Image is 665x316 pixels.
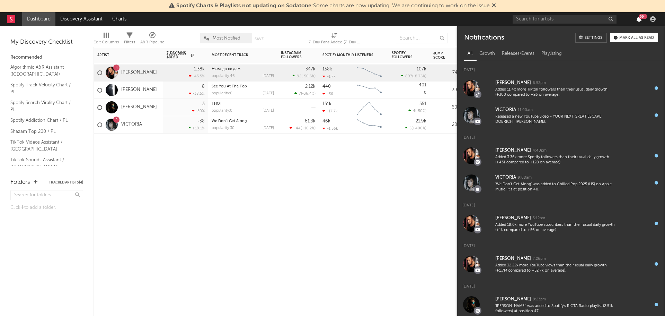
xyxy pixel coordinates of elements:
span: 4 [413,109,415,113]
span: 897 [405,75,412,78]
div: 151k [322,102,331,106]
a: [PERSON_NAME] [121,87,157,93]
div: +19.1 % [188,126,205,130]
div: 7:26pm [533,256,546,262]
span: -50.5 % [302,75,314,78]
a: TikTok Sounds Assistant / [GEOGRAPHIC_DATA] [10,156,76,170]
button: Save [255,37,264,41]
div: 8 [202,84,205,89]
div: Spotify Monthly Listeners [322,53,374,57]
div: Recommended [10,53,83,62]
svg: Chart title [354,82,385,99]
div: 46k [322,119,330,123]
div: [PERSON_NAME] [495,255,531,263]
span: : Some charts are now updating. We are continuing to work on the issue [176,3,490,9]
div: 5:12pm [533,216,545,221]
div: THOT [212,102,274,106]
div: Artist [97,53,149,57]
span: -36.4 % [302,92,314,96]
div: Most Recent Track [212,53,264,57]
a: [PERSON_NAME]5:12pmAdded 18.0x more YouTube subscribers than their usual daily growth (+1k compar... [457,210,665,237]
a: [PERSON_NAME] [121,70,157,76]
div: 3 [202,102,205,106]
a: We Don't Get Along [212,119,247,123]
div: Notifications [464,33,504,43]
div: '[PERSON_NAME]' was added to Spotify's RICTA Radio playlist (2.51k followers) at position 47. [495,304,617,314]
span: Dismiss [492,3,496,9]
a: VICTORIA11:00amReleased a new YouTube video - YOUR NEXT GREAT ESCAPE: DOBRICH | [PERSON_NAME]. [457,102,665,129]
span: Most Notified [213,36,240,41]
div: ( ) [408,109,426,113]
div: Filters [124,29,135,50]
svg: Chart title [354,64,385,82]
span: -44 [294,127,301,130]
a: [PERSON_NAME]4:40pmAdded 3.36x more Spotify followers than their usual daily growth (+431 compare... [457,142,665,169]
div: 74.2 [433,69,461,77]
a: Няма да се дам [212,67,240,71]
a: TikTok Videos Assistant / [GEOGRAPHIC_DATA] [10,138,76,153]
div: [PERSON_NAME] [495,214,531,222]
input: Search... [396,33,448,43]
input: Search for folders... [10,190,83,200]
span: 7-Day Fans Added [167,51,189,59]
div: [DATE] [263,109,274,113]
div: [DATE] [457,196,665,210]
div: ( ) [405,126,426,130]
div: 28.6 [433,121,461,129]
span: 92 [297,75,301,78]
span: 5 [409,127,411,130]
button: 99+ [637,16,641,22]
div: 8:23pm [533,297,546,302]
svg: Chart title [354,116,385,134]
a: THOT [212,102,222,106]
div: ( ) [292,74,316,78]
a: Discovery Assistant [55,12,107,26]
div: ( ) [401,74,426,78]
div: Instagram Followers [281,51,305,59]
div: -1.56k [322,126,338,131]
a: Algorithmic A&R Assistant ([GEOGRAPHIC_DATA]) [10,63,76,78]
div: 61.3k [305,119,316,123]
div: ( ) [294,91,316,96]
a: See You At The Top [212,85,247,88]
div: popularity: 0 [212,92,232,95]
div: Няма да се дам [212,67,274,71]
div: [DATE] [263,92,274,95]
div: -38 [197,119,205,123]
div: 4:40pm [533,148,547,153]
div: -45.5 % [189,74,205,78]
div: My Discovery Checklist [10,38,83,46]
div: 2.12k [305,84,316,89]
div: 107k [417,67,426,71]
div: 0 [392,82,426,99]
div: VICTORIA [495,173,516,182]
div: [PERSON_NAME] [495,79,531,87]
div: -50 % [192,109,205,113]
div: Added 11.4x more Tiktok followers than their usual daily growth (+300 compared to +26 on average). [495,87,617,98]
div: Edit Columns [94,38,119,46]
div: popularity: 46 [212,74,235,78]
div: Playlisting [538,48,565,60]
div: A&R Pipeline [140,29,165,50]
div: [DATE] [457,277,665,291]
div: -1.7k [322,74,336,79]
div: Added 32.22x more YouTube views than their usual daily growth (+1.7M compared to +52.7k on average). [495,263,617,274]
div: popularity: 30 [212,126,234,130]
div: Jump Score [433,51,451,60]
a: VICTORIA [121,122,142,128]
div: [PERSON_NAME] [495,295,531,304]
div: 551 [419,102,426,106]
div: [DATE] [263,74,274,78]
div: Filters [124,38,135,46]
div: [DATE] [457,129,665,142]
div: Settings [585,36,602,40]
div: 7-Day Fans Added (7-Day Fans Added) [309,38,361,46]
button: Mark all as read [610,33,658,42]
div: [DATE] [263,126,274,130]
div: See You At The Top [212,85,274,88]
div: 7-Day Fans Added (7-Day Fans Added) [309,29,361,50]
span: -8.75 % [413,75,425,78]
div: -36 [322,92,333,96]
span: +10.2 % [302,127,314,130]
a: Charts [107,12,131,26]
